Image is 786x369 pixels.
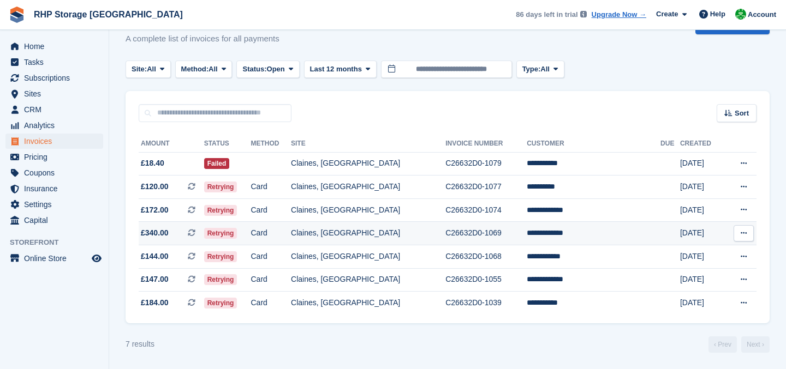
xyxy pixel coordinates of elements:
td: Card [251,222,291,245]
td: [DATE] [680,198,724,222]
span: £184.00 [141,297,169,308]
th: Created [680,135,724,153]
a: menu [5,181,103,196]
span: Retrying [204,274,237,285]
a: menu [5,70,103,86]
span: Sort [735,108,749,119]
th: Due [660,135,680,153]
span: Status: [242,64,266,75]
a: Previous [708,336,737,353]
td: Card [251,268,291,292]
button: Type: All [516,61,564,78]
img: icon-info-grey-7440780725fd019a000dd9b08b2336e03edf1995a4989e88bcd33f0948082b44.svg [580,11,587,17]
td: Claines, [GEOGRAPHIC_DATA] [291,198,445,222]
a: menu [5,55,103,70]
span: Pricing [24,149,90,165]
td: Claines, [GEOGRAPHIC_DATA] [291,245,445,269]
td: Card [251,245,291,269]
span: Coupons [24,165,90,180]
span: £340.00 [141,227,169,239]
td: Card [251,292,291,314]
img: Rod [735,9,746,20]
th: Customer [527,135,660,153]
span: Failed [204,158,230,169]
a: menu [5,39,103,54]
span: All [209,64,218,75]
a: menu [5,165,103,180]
th: Invoice Number [445,135,527,153]
td: C26632D0-1079 [445,152,527,176]
span: Tasks [24,55,90,70]
span: Retrying [204,182,237,192]
a: menu [5,86,103,101]
td: C26632D0-1069 [445,222,527,245]
td: Claines, [GEOGRAPHIC_DATA] [291,176,445,199]
span: Help [710,9,725,20]
span: £147.00 [141,274,169,285]
span: £172.00 [141,204,169,216]
span: Retrying [204,205,237,216]
img: stora-icon-8386f47178a22dfd0bd8f6a31ec36ba5ce8667c1dd55bd0f319d3a0aa187defe.svg [9,7,25,23]
span: Retrying [204,228,237,239]
td: C26632D0-1068 [445,245,527,269]
td: C26632D0-1074 [445,198,527,222]
th: Status [204,135,251,153]
span: Home [24,39,90,54]
span: Invoices [24,134,90,149]
span: Open [267,64,285,75]
span: Storefront [10,237,109,248]
span: Method: [181,64,209,75]
a: menu [5,149,103,165]
span: £120.00 [141,181,169,192]
a: Upgrade Now → [592,9,646,20]
span: Account [748,9,776,20]
span: All [540,64,550,75]
span: Subscriptions [24,70,90,86]
a: menu [5,197,103,212]
a: menu [5,134,103,149]
button: Method: All [175,61,233,78]
span: Create [656,9,678,20]
th: Amount [139,135,204,153]
span: 86 days left in trial [516,9,577,20]
button: Site: All [126,61,171,78]
span: Retrying [204,298,237,308]
span: All [147,64,156,75]
td: Card [251,176,291,199]
button: Status: Open [236,61,299,78]
span: Online Store [24,251,90,266]
td: [DATE] [680,268,724,292]
button: Last 12 months [304,61,377,78]
td: [DATE] [680,222,724,245]
span: Site: [132,64,147,75]
th: Method [251,135,291,153]
td: Card [251,198,291,222]
td: C26632D0-1055 [445,268,527,292]
nav: Page [706,336,772,353]
span: Analytics [24,118,90,133]
span: Retrying [204,251,237,262]
td: [DATE] [680,245,724,269]
a: menu [5,102,103,117]
span: Sites [24,86,90,101]
a: menu [5,213,103,228]
span: Insurance [24,181,90,196]
td: Claines, [GEOGRAPHIC_DATA] [291,268,445,292]
td: [DATE] [680,292,724,314]
span: Settings [24,197,90,212]
span: £144.00 [141,251,169,262]
td: [DATE] [680,152,724,176]
a: Next [741,336,770,353]
span: CRM [24,102,90,117]
a: RHP Storage [GEOGRAPHIC_DATA] [29,5,187,23]
a: menu [5,251,103,266]
th: Site [291,135,445,153]
td: Claines, [GEOGRAPHIC_DATA] [291,292,445,314]
td: Claines, [GEOGRAPHIC_DATA] [291,152,445,176]
td: Claines, [GEOGRAPHIC_DATA] [291,222,445,245]
a: menu [5,118,103,133]
td: C26632D0-1039 [445,292,527,314]
span: Last 12 months [310,64,362,75]
td: [DATE] [680,176,724,199]
p: A complete list of invoices for all payments [126,33,279,45]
